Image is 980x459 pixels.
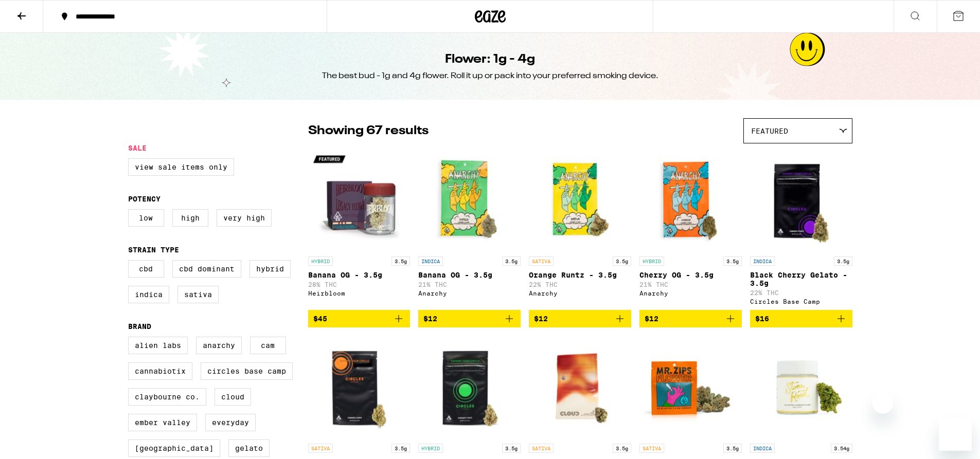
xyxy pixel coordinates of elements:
[750,444,775,453] p: INDICA
[834,256,852,266] p: 3.5g
[308,444,333,453] p: SATIVA
[750,310,852,327] button: Add to bag
[418,149,521,251] img: Anarchy - Banana OG - 3.5g
[529,290,631,297] div: Anarchy
[228,439,270,457] label: Gelato
[308,281,411,288] p: 28% THC
[639,256,664,266] p: HYBRID
[639,149,742,251] img: Anarchy - Cherry OG - 3.5g
[751,127,788,135] span: Featured
[128,439,220,457] label: [GEOGRAPHIC_DATA]
[750,289,852,296] p: 22% THC
[418,310,521,327] button: Add to bag
[128,246,179,254] legend: Strain Type
[215,388,251,406] label: Cloud
[502,444,521,453] p: 3.5g
[172,260,241,278] label: CBD Dominant
[639,281,742,288] p: 21% THC
[418,290,521,297] div: Anarchy
[639,149,742,310] a: Open page for Cherry OG - 3.5g from Anarchy
[750,298,852,305] div: Circles Base Camp
[308,149,411,251] img: Heirbloom - Banana OG - 3.5g
[529,444,554,453] p: SATIVA
[128,322,151,331] legend: Brand
[613,444,631,453] p: 3.5g
[750,256,775,266] p: INDICA
[502,256,521,266] p: 3.5g
[308,256,333,266] p: HYBRID
[418,256,443,266] p: INDICA
[308,122,429,140] p: Showing 67 results
[308,336,411,438] img: Circles Base Camp - Sunblessed Blue - 3.5g
[750,149,852,310] a: Open page for Black Cherry Gelato - 3.5g from Circles Base Camp
[750,271,852,287] p: Black Cherry Gelato - 3.5g
[128,195,161,203] legend: Potency
[418,271,521,279] p: Banana OG - 3.5g
[418,149,521,310] a: Open page for Banana OG - 3.5g from Anarchy
[529,149,631,310] a: Open page for Orange Runtz - 3.5g from Anarchy
[391,256,410,266] p: 3.5g
[177,286,219,303] label: Sativa
[250,337,286,354] label: CAM
[128,388,206,406] label: Claybourne Co.
[205,414,256,431] label: Everyday
[128,144,147,152] legend: Sale
[128,286,169,303] label: Indica
[308,149,411,310] a: Open page for Banana OG - 3.5g from Heirbloom
[639,290,742,297] div: Anarchy
[445,51,535,68] h1: Flower: 1g - 4g
[128,260,164,278] label: CBD
[128,158,234,176] label: View Sale Items Only
[529,336,631,438] img: Cloud - Amnesia Lemon - 3.5g
[308,310,411,327] button: Add to bag
[939,418,972,451] iframe: Button to launch messaging window
[639,336,742,438] img: Mr. Zips - Sunshine Punch - 3.5g
[313,315,327,323] span: $45
[872,393,893,414] iframe: Close message
[639,444,664,453] p: SATIVA
[201,362,293,380] label: Circles Base Camp
[645,315,658,323] span: $12
[529,271,631,279] p: Orange Runtz - 3.5g
[423,315,437,323] span: $12
[639,310,742,327] button: Add to bag
[391,444,410,453] p: 3.5g
[308,271,411,279] p: Banana OG - 3.5g
[529,256,554,266] p: SATIVA
[639,271,742,279] p: Cherry OG - 3.5g
[217,209,272,227] label: Very High
[529,281,631,288] p: 22% THC
[308,290,411,297] div: Heirbloom
[418,281,521,288] p: 21% THC
[128,209,164,227] label: Low
[529,149,631,251] img: Anarchy - Orange Runtz - 3.5g
[613,256,631,266] p: 3.5g
[534,315,548,323] span: $12
[128,362,192,380] label: Cannabiotix
[196,337,242,354] label: Anarchy
[128,337,188,354] label: Alien Labs
[750,149,852,251] img: Circles Base Camp - Black Cherry Gelato - 3.5g
[172,209,208,227] label: High
[755,315,769,323] span: $16
[723,444,742,453] p: 3.5g
[529,310,631,327] button: Add to bag
[418,444,443,453] p: HYBRID
[250,260,291,278] label: Hybrid
[750,336,852,438] img: Stone Road - Papaya Kush - 3.54g
[128,414,197,431] label: Ember Valley
[723,256,742,266] p: 3.5g
[322,70,658,82] div: The best bud - 1g and 4g flower. Roll it up or pack into your preferred smoking device.
[418,336,521,438] img: Circles Base Camp - Headband - 3.5g
[831,444,852,453] p: 3.54g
